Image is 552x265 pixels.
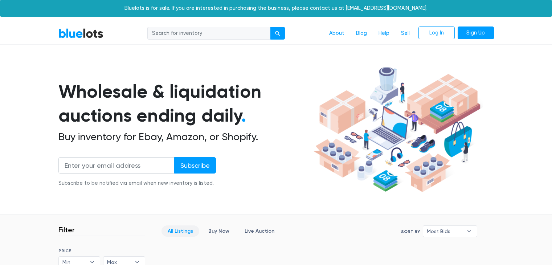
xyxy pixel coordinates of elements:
h3: Filter [58,225,75,234]
h2: Buy inventory for Ebay, Amazon, or Shopify. [58,131,311,143]
h6: PRICE [58,248,145,253]
a: Help [373,26,395,40]
a: About [323,26,350,40]
label: Sort By [401,228,420,235]
a: Sell [395,26,416,40]
div: Subscribe to be notified via email when new inventory is listed. [58,179,216,187]
input: Search for inventory [147,27,271,40]
a: BlueLots [58,28,103,38]
a: Live Auction [238,225,281,237]
h1: Wholesale & liquidation auctions ending daily [58,79,311,128]
input: Enter your email address [58,157,175,174]
input: Subscribe [174,157,216,174]
span: Most Bids [427,226,463,237]
b: ▾ [462,226,477,237]
a: All Listings [161,225,199,237]
a: Log In [418,26,455,40]
span: . [241,105,246,126]
a: Buy Now [202,225,236,237]
a: Sign Up [458,26,494,40]
a: Blog [350,26,373,40]
img: hero-ee84e7d0318cb26816c560f6b4441b76977f77a177738b4e94f68c95b2b83dbb.png [311,64,483,196]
